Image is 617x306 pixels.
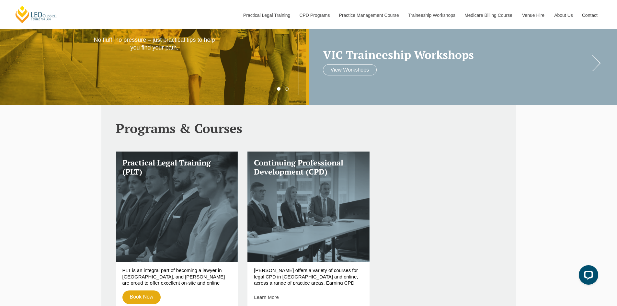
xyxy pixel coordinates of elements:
a: Contact [577,1,602,29]
a: Medicare Billing Course [460,1,517,29]
a: Book Now [122,290,161,304]
a: About Us [549,1,577,29]
a: Venue Hire [517,1,549,29]
h3: Continuing Professional Development (CPD) [254,158,363,177]
p: PLT is an integral part of becoming a lawyer in [GEOGRAPHIC_DATA], and [PERSON_NAME] are proud to... [122,267,232,285]
a: Continuing Professional Development (CPD) [247,152,370,263]
a: View Workshops [323,64,377,75]
a: Practical Legal Training [238,1,295,29]
p: No fluff, no pressure – just practical tips to help you find your path. [93,36,216,51]
iframe: LiveChat chat widget [574,263,601,290]
a: VIC Traineeship Workshops [323,49,590,61]
p: [PERSON_NAME] offers a variety of courses for legal CPD in [GEOGRAPHIC_DATA] and online, across a... [254,267,363,285]
h2: Programs & Courses [116,121,501,135]
a: Practical Legal Training (PLT) [116,152,238,263]
a: [PERSON_NAME] Centre for Law [15,5,58,24]
button: 2 [285,87,289,91]
a: Learn More [254,294,279,300]
a: Traineeship Workshops [403,1,460,29]
a: Practice Management Course [334,1,403,29]
button: 1 [277,87,280,91]
h3: Practical Legal Training (PLT) [122,158,232,177]
a: CPD Programs [294,1,334,29]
